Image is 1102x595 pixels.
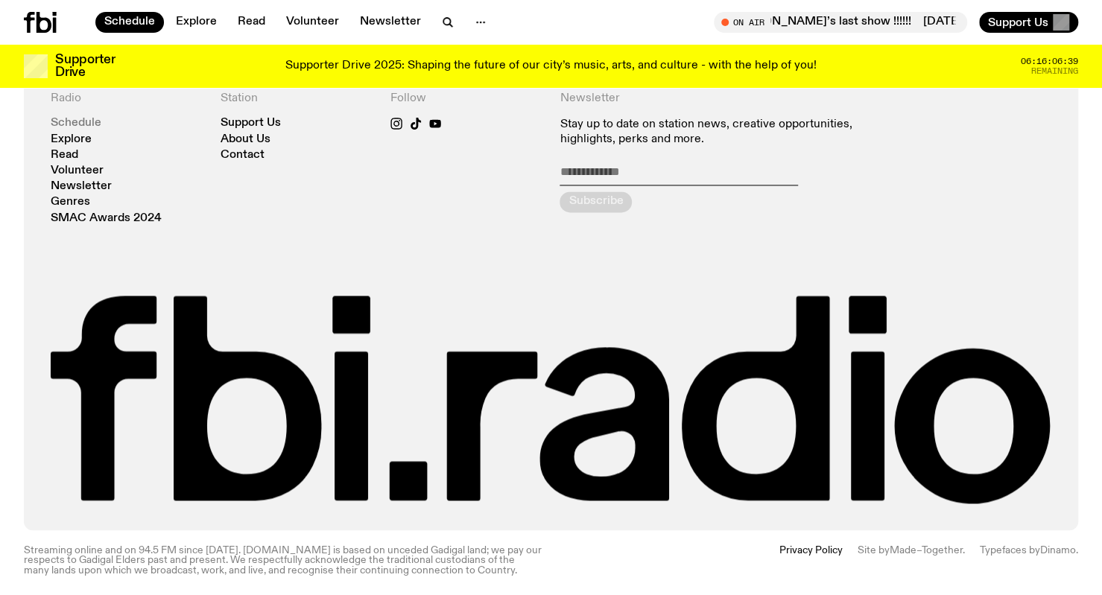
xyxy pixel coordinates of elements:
h4: Radio [51,92,203,106]
span: . [1076,544,1078,555]
a: Privacy Policy [779,545,843,575]
a: Schedule [95,12,164,33]
h4: Newsletter [560,92,881,106]
p: Stay up to date on station news, creative opportunities, highlights, perks and more. [560,118,881,146]
a: Read [51,150,78,161]
a: About Us [221,134,270,145]
a: Explore [167,12,226,33]
span: Site by [858,544,890,555]
button: Subscribe [560,191,632,212]
h4: Follow [390,92,542,106]
a: Explore [51,134,92,145]
span: Remaining [1031,67,1078,75]
a: SMAC Awards 2024 [51,213,162,224]
p: Streaming online and on 94.5 FM since [DATE]. [DOMAIN_NAME] is based on unceded Gadigal land; we ... [24,545,542,575]
h4: Station [221,92,373,106]
span: Support Us [988,16,1048,29]
span: 06:16:06:39 [1021,57,1078,66]
button: On Air[DATE] Overhang / [PERSON_NAME]’s last show !!!!!![DATE] Overhang / [PERSON_NAME]’s last sh... [714,12,967,33]
a: Newsletter [351,12,430,33]
span: Typefaces by [980,544,1040,555]
h3: Supporter Drive [55,54,115,79]
a: Support Us [221,118,281,129]
span: . [963,544,965,555]
a: Dinamo [1040,544,1076,555]
a: Genres [51,197,90,208]
a: Volunteer [51,165,104,176]
a: Contact [221,150,265,161]
a: Read [229,12,274,33]
a: Made–Together [890,544,963,555]
a: Schedule [51,118,101,129]
a: Newsletter [51,181,112,192]
button: Support Us [979,12,1078,33]
a: Volunteer [277,12,348,33]
p: Supporter Drive 2025: Shaping the future of our city’s music, arts, and culture - with the help o... [285,60,817,73]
